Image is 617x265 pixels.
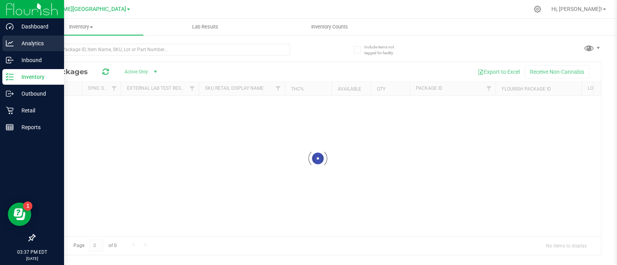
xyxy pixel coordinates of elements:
span: Hi, [PERSON_NAME]! [551,6,602,12]
inline-svg: Dashboard [6,23,14,30]
p: Dashboard [14,22,61,31]
input: Search Package ID, Item Name, SKU, Lot or Part Number... [34,44,290,55]
span: Include items not tagged for facility [364,44,403,56]
span: Inventory Counts [301,23,358,30]
p: Inventory [14,72,61,82]
iframe: Resource center unread badge [23,201,32,211]
a: Lab Results [143,19,268,35]
p: Inbound [14,55,61,65]
span: [PERSON_NAME][GEOGRAPHIC_DATA] [30,6,126,12]
inline-svg: Retail [6,107,14,114]
p: Outbound [14,89,61,98]
a: Inventory [19,19,143,35]
span: Inventory [19,23,143,30]
inline-svg: Inbound [6,56,14,64]
p: 03:37 PM EDT [4,249,61,256]
span: Lab Results [182,23,229,30]
p: Retail [14,106,61,115]
p: Analytics [14,39,61,48]
inline-svg: Reports [6,123,14,131]
a: Inventory Counts [267,19,392,35]
div: Manage settings [533,5,542,13]
p: [DATE] [4,256,61,261]
iframe: Resource center [8,203,31,226]
inline-svg: Inventory [6,73,14,81]
inline-svg: Analytics [6,39,14,47]
inline-svg: Outbound [6,90,14,98]
p: Reports [14,123,61,132]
